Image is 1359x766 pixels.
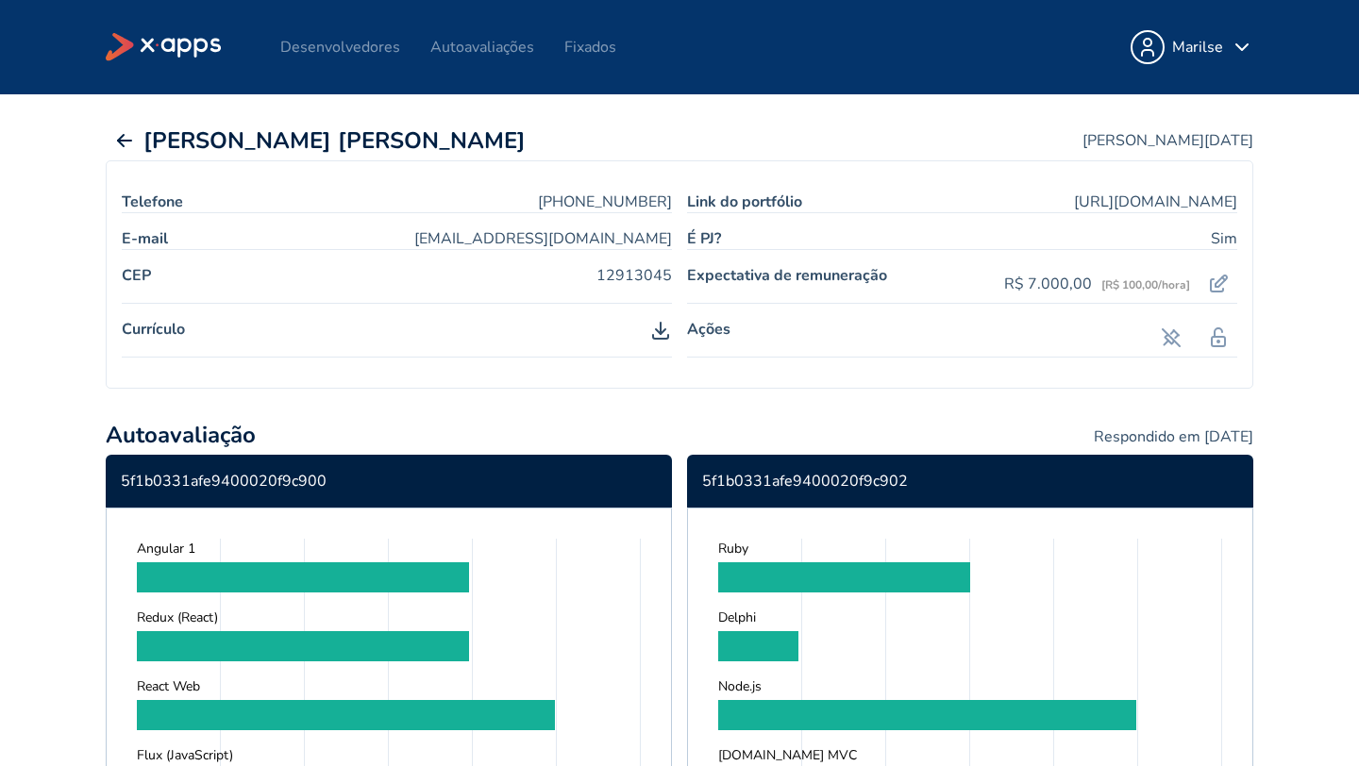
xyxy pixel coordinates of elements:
span: Telefone [122,191,183,212]
span: Sim [1211,228,1237,249]
span: Ações [687,319,730,357]
div: Flux (JavaScript) [137,745,641,765]
div: Ruby [718,539,1222,558]
div: Delphi [718,608,1222,627]
a: [EMAIL_ADDRESS][DOMAIN_NAME] [414,228,672,249]
div: [DOMAIN_NAME] MVC [718,745,1222,765]
span: [PHONE_NUMBER] [538,191,672,212]
div: React Web [137,676,641,696]
a: Fixados [564,37,616,58]
span: [ R$ 100,00 /hora] [1101,277,1190,292]
div: Marilse [1172,36,1223,58]
a: Desenvolvedores [280,37,400,58]
div: Redux (React) [137,608,641,627]
span: Currículo [122,319,185,357]
div: Angular 1 [137,539,641,558]
a: Autoavaliações [430,37,534,58]
span: 12913045 [596,265,672,303]
span: CEP [122,265,151,303]
button: Fixar dev no mercado [1152,319,1190,357]
span: Link do portfólio [687,191,802,212]
a: [URL][DOMAIN_NAME] [1074,191,1237,212]
span: 5f1b0331afe9400020f9c902 [687,455,1253,508]
span: Respondido em [DATE] [1094,426,1253,447]
span: E-mail [122,228,168,249]
div: R$ 7.000,00 [1004,274,1190,295]
button: [PERSON_NAME] [PERSON_NAME] [106,125,526,157]
span: 5f1b0331afe9400020f9c900 [106,455,672,508]
button: Alterar salário do desenvolvedor [1200,265,1237,303]
span: Expectativa de remuneração [687,265,887,303]
button: Desabilitar dev no mercado [1200,319,1237,357]
div: Node.js [718,676,1222,696]
span: É PJ? [687,228,721,249]
span: [PERSON_NAME] [DATE] [1082,130,1253,151]
span: Autoavaliação [106,419,256,451]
